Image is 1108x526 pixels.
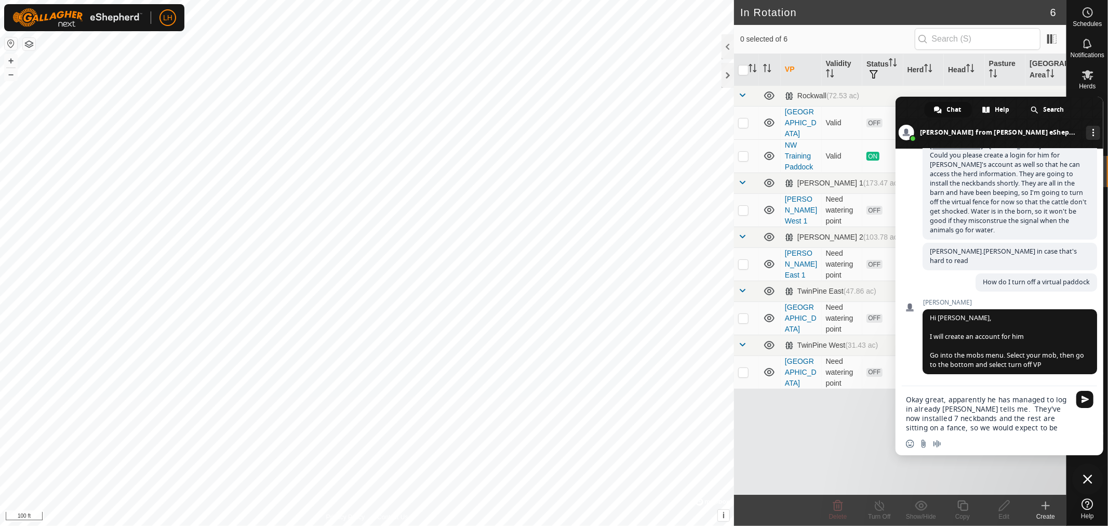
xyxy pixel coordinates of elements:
[866,119,882,127] span: OFF
[822,247,863,281] td: Need watering point
[866,314,882,323] span: OFF
[822,139,863,173] td: Valid
[822,356,863,389] td: Need watering point
[906,440,914,448] span: Insert an emoji
[1050,5,1056,20] span: 6
[740,34,915,45] span: 0 selected of 6
[781,54,822,86] th: VP
[1046,71,1054,79] p-sorticon: Activate to sort
[845,341,878,349] span: (31.43 ac)
[1025,512,1066,521] div: Create
[844,287,876,295] span: (47.86 ac)
[785,179,900,188] div: [PERSON_NAME] 1
[866,206,882,215] span: OFF
[785,303,817,333] a: [GEOGRAPHIC_DATA]
[163,12,172,23] span: LH
[1067,494,1108,523] a: Help
[989,71,997,79] p-sorticon: Activate to sort
[1044,102,1064,117] span: Search
[925,102,972,117] div: Chat
[985,54,1026,86] th: Pasture
[5,68,17,81] button: –
[859,512,900,521] div: Turn Off
[822,54,863,86] th: Validity
[826,71,834,79] p-sorticon: Activate to sort
[377,512,408,522] a: Contact Us
[829,513,847,520] span: Delete
[785,195,817,225] a: [PERSON_NAME] West 1
[785,287,876,296] div: TwinPine East
[966,65,974,74] p-sorticon: Activate to sort
[933,440,941,448] span: Audio message
[1021,102,1075,117] div: Search
[983,512,1025,521] div: Edit
[785,233,900,242] div: [PERSON_NAME] 2
[900,512,942,521] div: Show/Hide
[718,510,729,521] button: i
[919,440,928,448] span: Send a file
[866,368,882,377] span: OFF
[866,152,879,161] span: ON
[785,341,878,350] div: TwinPine West
[749,65,757,74] p-sorticon: Activate to sort
[12,8,142,27] img: Gallagher Logo
[906,395,1070,432] textarea: Compose your message...
[1076,391,1093,408] span: Send
[822,193,863,227] td: Need watering point
[785,91,859,100] div: Rockwall
[973,102,1020,117] div: Help
[863,233,900,241] span: (103.78 ac)
[947,102,962,117] span: Chat
[1081,513,1094,519] span: Help
[1079,83,1096,89] span: Herds
[889,60,897,68] p-sorticon: Activate to sort
[930,132,1089,234] span: is [PERSON_NAME]'s hired man. Could you please create a login for him for [PERSON_NAME]'s account...
[863,179,900,187] span: (173.47 ac)
[785,108,817,138] a: [GEOGRAPHIC_DATA]
[822,106,863,139] td: Valid
[5,55,17,67] button: +
[1073,21,1102,27] span: Schedules
[923,299,1097,306] span: [PERSON_NAME]
[1072,464,1103,495] div: Close chat
[862,54,903,86] th: Status
[723,511,725,520] span: i
[915,28,1040,50] input: Search (S)
[1025,54,1066,86] th: [GEOGRAPHIC_DATA] Area
[903,54,944,86] th: Herd
[23,38,35,50] button: Map Layers
[785,249,817,279] a: [PERSON_NAME] East 1
[5,37,17,50] button: Reset Map
[942,512,983,521] div: Copy
[866,260,882,269] span: OFF
[995,102,1010,117] span: Help
[1071,52,1104,58] span: Notifications
[826,91,859,100] span: (72.53 ac)
[983,278,1090,286] span: How do I turn off a virtual paddock
[326,512,365,522] a: Privacy Policy
[930,247,1077,265] span: [PERSON_NAME].[PERSON_NAME] in case that's hard to read
[924,65,932,74] p-sorticon: Activate to sort
[785,141,813,171] a: NW Training Paddock
[930,313,1084,369] span: Hi [PERSON_NAME], I will create an account for him Go into the mobs menu. Select your mob, then g...
[763,65,771,74] p-sorticon: Activate to sort
[1086,126,1100,140] div: More channels
[785,357,817,387] a: [GEOGRAPHIC_DATA]
[944,54,985,86] th: Head
[740,6,1050,19] h2: In Rotation
[822,301,863,335] td: Need watering point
